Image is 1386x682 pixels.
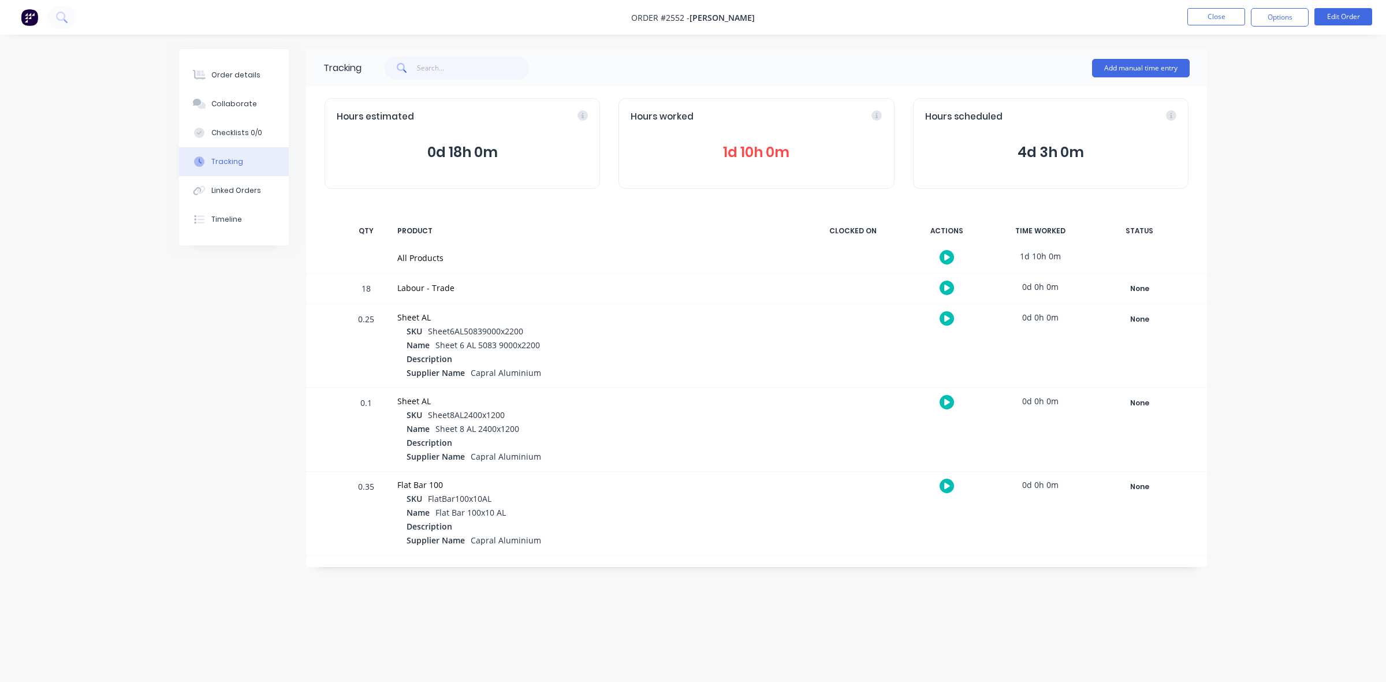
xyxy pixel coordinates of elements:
[407,367,465,379] span: Supplier Name
[690,12,755,23] span: [PERSON_NAME]
[211,185,261,196] div: Linked Orders
[1097,395,1182,411] button: None
[179,147,289,176] button: Tracking
[407,423,430,435] span: Name
[471,535,541,546] span: Capral Aluminium
[925,142,1176,163] span: 4d 3h 0m
[1098,281,1181,296] div: None
[1187,8,1245,25] button: Close
[211,128,262,138] div: Checklists 0/0
[397,311,796,323] div: Sheet AL
[407,325,422,337] span: SKU
[471,451,541,462] span: Capral Aluminium
[397,282,796,294] div: Labour - Trade
[435,340,540,351] span: Sheet 6 AL 5083 9000x2200
[407,437,452,449] span: Description
[349,306,383,387] div: 0.25
[407,534,465,546] span: Supplier Name
[179,118,289,147] button: Checklists 0/0
[428,409,505,420] span: Sheet8AL2400x1200
[397,479,796,491] div: Flat Bar 100
[179,61,289,90] button: Order details
[1097,281,1182,297] button: None
[211,156,243,167] div: Tracking
[407,520,452,532] span: Description
[997,388,1083,414] div: 0d 0h 0m
[428,493,491,504] span: FlatBar100x10AL
[407,339,430,351] span: Name
[179,90,289,118] button: Collaborate
[397,395,796,407] div: Sheet AL
[1090,219,1188,243] div: STATUS
[1251,8,1309,27] button: Options
[1098,312,1181,327] div: None
[211,99,257,109] div: Collaborate
[471,367,541,378] span: Capral Aluminium
[925,110,1003,124] span: Hours scheduled
[428,326,523,337] span: Sheet6AL50839000x2200
[337,110,414,124] span: Hours estimated
[631,12,690,23] span: Order #2552 -
[323,61,362,75] div: Tracking
[407,409,422,421] span: SKU
[179,205,289,234] button: Timeline
[1097,311,1182,327] button: None
[1097,479,1182,495] button: None
[435,507,506,518] span: Flat Bar 100x10 AL
[211,70,260,80] div: Order details
[435,423,519,434] span: Sheet 8 AL 2400x1200
[1092,59,1190,77] button: Add manual time entry
[1314,8,1372,25] button: Edit Order
[407,450,465,463] span: Supplier Name
[407,353,452,365] span: Description
[397,252,796,264] div: All Products
[631,142,882,163] span: 1d 10h 0m
[903,219,990,243] div: ACTIONS
[997,219,1083,243] div: TIME WORKED
[631,110,694,124] span: Hours worked
[349,474,383,555] div: 0.35
[1098,396,1181,411] div: None
[407,506,430,519] span: Name
[407,493,422,505] span: SKU
[390,219,803,243] div: PRODUCT
[997,274,1083,300] div: 0d 0h 0m
[349,275,383,304] div: 18
[997,304,1083,330] div: 0d 0h 0m
[179,176,289,205] button: Linked Orders
[349,390,383,471] div: 0.1
[211,214,242,225] div: Timeline
[1098,479,1181,494] div: None
[417,57,530,80] input: Search...
[997,472,1083,498] div: 0d 0h 0m
[337,142,588,163] span: 0d 18h 0m
[349,219,383,243] div: QTY
[997,243,1083,269] div: 1d 10h 0m
[810,219,896,243] div: CLOCKED ON
[21,9,38,26] img: Factory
